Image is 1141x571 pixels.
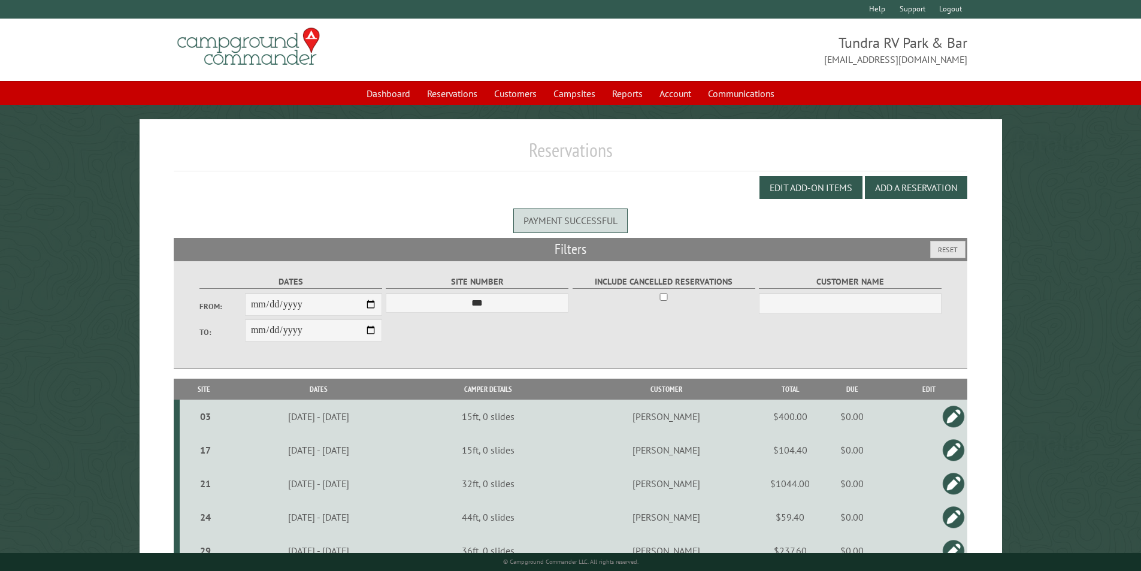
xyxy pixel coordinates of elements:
[199,301,245,312] label: From:
[766,400,814,433] td: $400.00
[814,534,890,567] td: $0.00
[230,410,407,422] div: [DATE] - [DATE]
[930,241,966,258] button: Reset
[567,467,766,500] td: [PERSON_NAME]
[199,327,245,338] label: To:
[567,433,766,467] td: [PERSON_NAME]
[814,433,890,467] td: $0.00
[409,467,567,500] td: 32ft, 0 slides
[567,379,766,400] th: Customer
[409,400,567,433] td: 15ft, 0 slides
[567,500,766,534] td: [PERSON_NAME]
[605,82,650,105] a: Reports
[652,82,698,105] a: Account
[766,500,814,534] td: $59.40
[487,82,544,105] a: Customers
[184,410,226,422] div: 03
[409,379,567,400] th: Camper Details
[503,558,638,566] small: © Campground Commander LLC. All rights reserved.
[814,400,890,433] td: $0.00
[228,379,409,400] th: Dates
[766,467,814,500] td: $1044.00
[180,379,228,400] th: Site
[230,444,407,456] div: [DATE] - [DATE]
[766,433,814,467] td: $104.40
[184,545,226,557] div: 29
[174,138,968,171] h1: Reservations
[766,379,814,400] th: Total
[409,534,567,567] td: 36ft, 0 slides
[409,500,567,534] td: 44ft, 0 slides
[184,511,226,523] div: 24
[230,511,407,523] div: [DATE] - [DATE]
[814,379,890,400] th: Due
[386,275,568,289] label: Site Number
[184,444,226,456] div: 17
[420,82,485,105] a: Reservations
[759,176,862,199] button: Edit Add-on Items
[199,275,382,289] label: Dates
[567,534,766,567] td: [PERSON_NAME]
[890,379,967,400] th: Edit
[573,275,755,289] label: Include Cancelled Reservations
[409,433,567,467] td: 15ft, 0 slides
[359,82,417,105] a: Dashboard
[513,209,628,232] div: Payment successful
[766,534,814,567] td: $237.60
[567,400,766,433] td: [PERSON_NAME]
[701,82,782,105] a: Communications
[865,176,967,199] button: Add a Reservation
[814,500,890,534] td: $0.00
[174,23,323,70] img: Campground Commander
[184,478,226,490] div: 21
[230,545,407,557] div: [DATE] - [DATE]
[546,82,603,105] a: Campsites
[571,33,968,67] span: Tundra RV Park & Bar [EMAIL_ADDRESS][DOMAIN_NAME]
[174,238,968,261] h2: Filters
[759,275,942,289] label: Customer Name
[230,478,407,490] div: [DATE] - [DATE]
[814,467,890,500] td: $0.00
